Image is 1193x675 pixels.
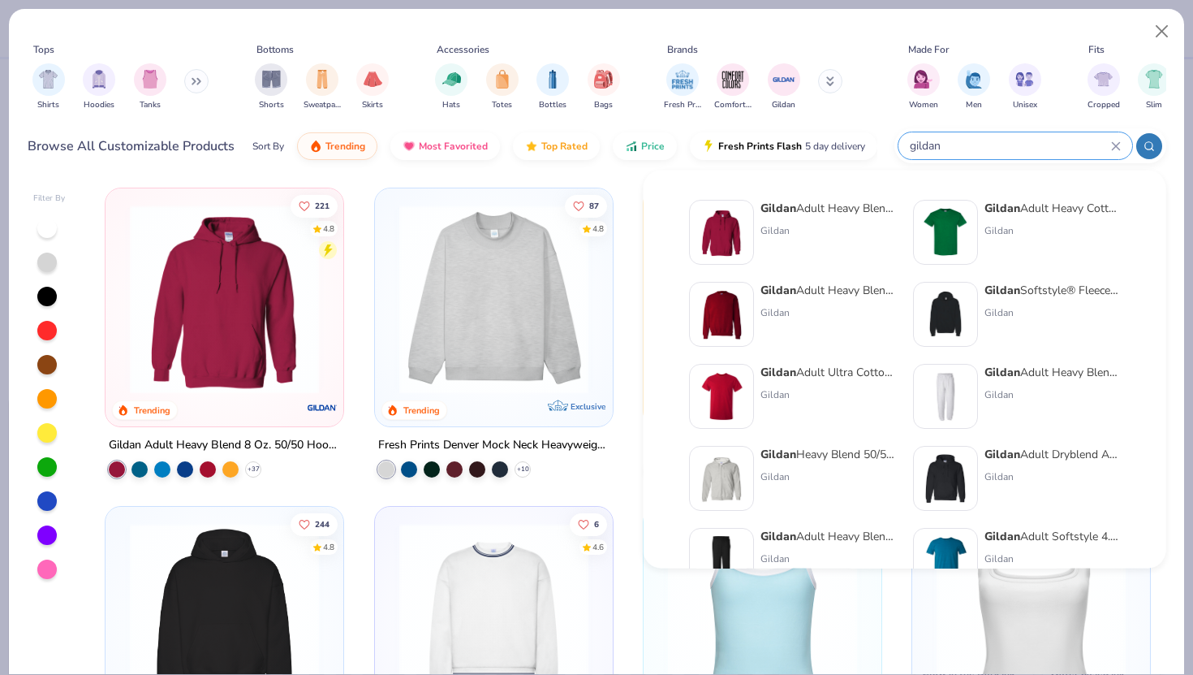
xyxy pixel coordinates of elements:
[255,63,287,111] button: filter button
[760,387,897,402] div: Gildan
[664,63,701,111] div: filter for Fresh Prints
[541,140,588,153] span: Top Rated
[588,63,620,111] button: filter button
[641,140,665,153] span: Price
[1094,70,1113,89] img: Cropped Image
[90,70,108,89] img: Hoodies Image
[255,63,287,111] div: filter for Shorts
[304,63,341,111] button: filter button
[356,63,389,111] button: filter button
[984,446,1121,463] div: Adult Dryblend Adult 9 Oz. 50/50 Hood
[516,465,528,474] span: + 10
[564,194,606,217] button: Like
[696,371,747,422] img: 3c1a081b-6ca8-4a00-a3b6-7ee979c43c2b
[965,70,983,89] img: Men Image
[140,99,161,111] span: Tanks
[984,552,1121,566] div: Gildan
[920,289,971,340] img: 1a07cc18-aee9-48c0-bcfb-936d85bd356b
[1013,99,1037,111] span: Unisex
[920,207,971,257] img: db319196-8705-402d-8b46-62aaa07ed94f
[760,200,897,217] div: Adult Heavy Blend 8 Oz. 50/50 Hooded Sweatshirt
[721,67,745,92] img: Comfort Colors Image
[714,63,752,111] div: filter for Comfort Colors
[593,521,598,529] span: 6
[696,289,747,340] img: c7b025ed-4e20-46ac-9c52-55bc1f9f47df
[613,132,677,160] button: Price
[1145,70,1163,89] img: Slim Image
[248,465,260,474] span: + 37
[1087,99,1120,111] span: Cropped
[592,542,603,554] div: 4.6
[920,453,971,504] img: 0d20bbd1-2ec3-4b1f-a0cf-0f49d3b5fcb7
[714,99,752,111] span: Comfort Colors
[525,140,538,153] img: TopRated.gif
[984,200,1121,217] div: Adult Heavy Cotton T-Shirt
[984,223,1121,238] div: Gildan
[760,365,796,380] strong: Gildan
[588,63,620,111] div: filter for Bags
[772,67,796,92] img: Gildan Image
[667,42,698,57] div: Brands
[297,132,377,160] button: Trending
[37,99,59,111] span: Shirts
[33,193,66,205] div: Filter By
[966,99,982,111] span: Men
[760,446,897,463] div: Heavy Blend 50/50 Full-Zip Hooded Sweatshirt
[134,63,166,111] div: filter for Tanks
[134,63,166,111] button: filter button
[325,140,365,153] span: Trending
[594,70,612,89] img: Bags Image
[256,42,294,57] div: Bottoms
[309,140,322,153] img: trending.gif
[28,136,235,156] div: Browse All Customizable Products
[291,513,338,536] button: Like
[1146,99,1162,111] span: Slim
[259,99,284,111] span: Shorts
[760,305,897,320] div: Gildan
[984,365,1020,380] strong: Gildan
[315,201,329,210] span: 221
[391,205,596,394] img: f5d85501-0dbb-4ee4-b115-c08fa3845d83
[1088,42,1105,57] div: Fits
[390,132,500,160] button: Most Favorited
[984,447,1020,462] strong: Gildan
[356,63,389,111] div: filter for Skirts
[594,99,613,111] span: Bags
[714,63,752,111] button: filter button
[1138,63,1170,111] div: filter for Slim
[493,70,511,89] img: Totes Image
[664,63,701,111] button: filter button
[403,140,416,153] img: most_fav.gif
[362,99,383,111] span: Skirts
[958,63,990,111] div: filter for Men
[670,67,695,92] img: Fresh Prints Image
[696,535,747,586] img: 33884748-6a48-47bc-946f-b3f24aac6320
[141,70,159,89] img: Tanks Image
[83,63,115,111] button: filter button
[536,63,569,111] button: filter button
[760,552,897,566] div: Gildan
[920,535,971,586] img: 6e5b4623-b2d7-47aa-a31d-c127d7126a18
[920,371,971,422] img: 13b9c606-79b1-4059-b439-68fabb1693f9
[122,205,327,394] img: 01756b78-01f6-4cc6-8d8a-3c30c1a0c8ac
[592,223,603,235] div: 4.8
[696,453,747,504] img: 7d24326c-c9c5-4841-bae4-e530e905f602
[984,387,1121,402] div: Gildan
[435,63,467,111] div: filter for Hats
[304,99,341,111] span: Sweatpants
[768,63,800,111] button: filter button
[958,63,990,111] button: filter button
[442,70,461,89] img: Hats Image
[323,542,334,554] div: 4.8
[760,529,796,544] strong: Gildan
[32,63,65,111] div: filter for Shirts
[596,205,802,394] img: a90f7c54-8796-4cb2-9d6e-4e9644cfe0fe
[908,42,949,57] div: Made For
[1087,63,1120,111] div: filter for Cropped
[544,70,562,89] img: Bottles Image
[419,140,488,153] span: Most Favorited
[307,392,339,424] img: Gildan logo
[364,70,382,89] img: Skirts Image
[378,435,609,456] div: Fresh Prints Denver Mock Neck Heavyweight Sweatshirt
[33,42,54,57] div: Tops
